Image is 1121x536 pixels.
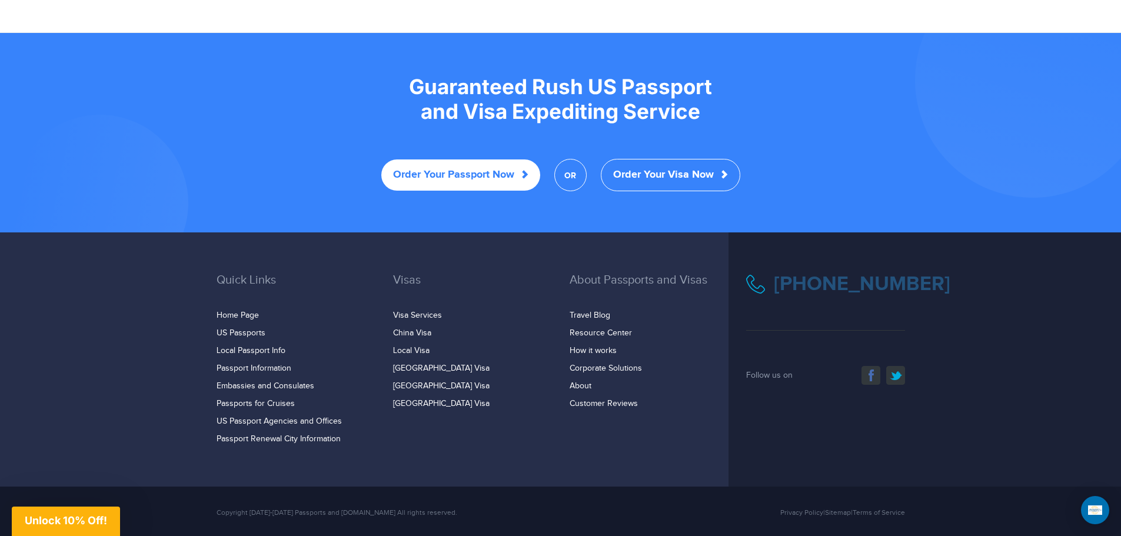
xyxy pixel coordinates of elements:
[570,311,610,320] a: Travel Blog
[217,417,342,426] a: US Passport Agencies and Offices
[393,399,490,408] a: [GEOGRAPHIC_DATA] Visa
[217,328,265,338] a: US Passports
[554,159,587,191] span: OR
[393,311,442,320] a: Visa Services
[861,366,880,385] a: facebook
[570,346,617,355] a: How it works
[217,434,341,444] a: Passport Renewal City Information
[570,274,729,304] h3: About Passports and Visas
[570,364,642,373] a: Corporate Solutions
[853,508,905,517] a: Terms of Service
[381,159,540,191] a: Order Your Passport Now
[393,274,552,304] h3: Visas
[217,311,259,320] a: Home Page
[780,508,823,517] a: Privacy Policy
[393,381,490,391] a: [GEOGRAPHIC_DATA] Visa
[208,507,678,518] div: Copyright [DATE]-[DATE] Passports and [DOMAIN_NAME] All rights reserved.
[217,346,285,355] a: Local Passport Info
[217,274,375,304] h3: Quick Links
[217,364,291,373] a: Passport Information
[570,399,638,408] a: Customer Reviews
[393,346,430,355] a: Local Visa
[886,366,905,385] a: twitter
[393,328,431,338] a: China Visa
[601,159,740,191] a: Order Your Visa Now
[217,399,295,408] a: Passports for Cruises
[774,272,950,296] a: [PHONE_NUMBER]
[25,514,107,527] span: Unlock 10% Off!
[825,508,851,517] a: Sitemap
[1081,496,1109,524] div: Open Intercom Messenger
[393,364,490,373] a: [GEOGRAPHIC_DATA] Visa
[217,381,314,391] a: Embassies and Consulates
[678,507,914,518] div: | |
[217,74,905,124] h2: Guaranteed Rush US Passport and Visa Expediting Service
[12,507,120,536] div: Unlock 10% Off!
[746,371,793,380] span: Follow us on
[570,328,632,338] a: Resource Center
[570,381,591,391] a: About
